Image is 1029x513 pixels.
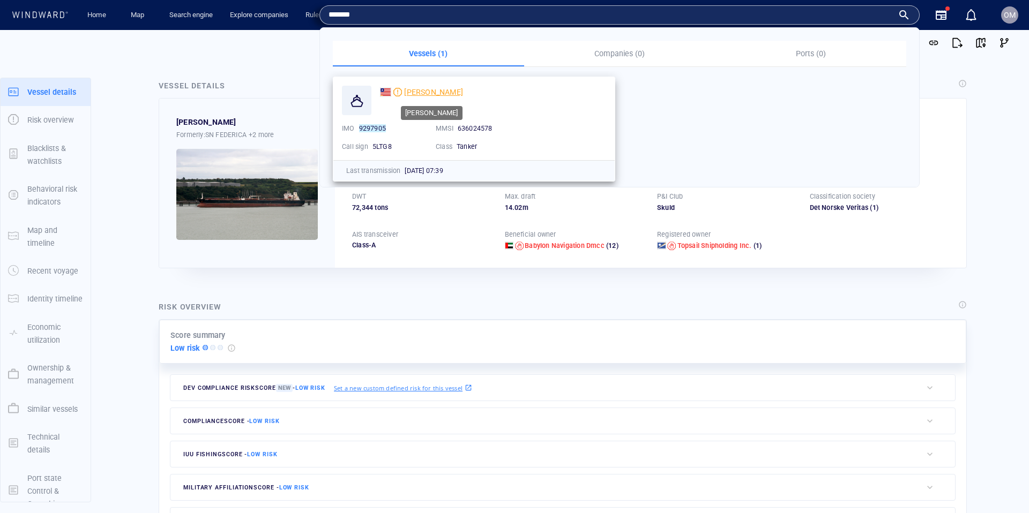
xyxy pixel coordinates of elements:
[868,203,949,213] span: (1)
[149,270,248,289] button: 7 days[DATE]-[DATE]
[1,149,91,159] a: Blacklists & watchlists
[372,142,392,150] span: 5LTG8
[276,384,293,392] span: New
[301,6,345,25] a: Rule engine
[1004,11,1016,19] span: OM
[27,183,83,209] p: Behavioral risk indicators
[677,242,752,250] span: Topsail Shipholding Inc.
[122,6,156,25] button: Map
[295,384,325,391] span: Low risk
[352,230,398,239] p: AIS transceiver
[747,39,763,55] div: Toggle vessel historical path
[159,300,221,313] div: Risk overview
[27,86,76,99] p: Vessel details
[1,190,91,200] a: Behavioral risk indicators
[763,39,780,55] div: tooltips.createAOI
[1,175,91,216] button: Behavioral risk indicators
[176,116,236,129] div: [PERSON_NAME]
[1,313,91,354] button: Economic utilization
[247,451,277,458] span: Low risk
[359,124,386,132] mark: 9297905
[1,328,91,338] a: Economic utilization
[126,6,152,25] a: Map
[55,11,74,27] div: (6822)
[999,4,1020,26] button: OM
[1,485,91,495] a: Port state Control & Casualties
[1,293,91,304] a: Identity timeline
[514,203,522,212] span: 02
[810,203,869,213] div: Det Norske Veritas
[721,47,900,60] p: Ports (0)
[810,192,875,201] p: Classification society
[27,472,83,511] p: Port state Control & Casualties
[83,6,110,25] a: Home
[523,203,528,212] span: m
[512,203,514,212] span: .
[380,86,463,99] a: [PERSON_NAME]
[147,316,194,329] a: Mapbox logo
[1,354,91,395] button: Ownership & management
[1,86,91,96] a: Vessel details
[165,6,217,25] a: Search engine
[922,31,945,55] button: Get link
[1,134,91,176] button: Blacklists & watchlists
[1,437,91,448] a: Technical details
[279,484,309,491] span: Low risk
[27,431,83,457] p: Technical details
[945,31,969,55] button: Export report
[352,241,376,249] span: Class-A
[352,192,367,201] p: DWT
[183,384,325,392] span: Dev Compliance risk score -
[405,167,443,175] span: [DATE] 07:39
[404,88,463,96] span: [PERSON_NAME]
[531,47,709,60] p: Companies (0)
[1,216,91,258] button: Map and timeline
[334,383,463,393] p: Set a new custom defined risk for this vessel
[1,369,91,379] a: Ownership & management
[176,149,318,240] img: 5905c34f9396684c69f674ea_0
[27,114,74,126] p: Risk overview
[27,292,83,305] p: Identity timeline
[1,395,91,423] button: Similar vessels
[249,418,279,425] span: Low risk
[965,9,978,21] div: Notification center
[79,6,114,25] button: Home
[334,382,472,394] a: Set a new custom defined risk for this vessel
[1,403,91,413] a: Similar vessels
[525,241,618,251] a: Babylon Navigation Dmcc (12)
[458,124,493,132] span: 636024578
[183,451,278,458] span: IUU Fishing score -
[118,11,126,27] div: Compliance Activities
[346,166,400,176] p: Last transmission
[342,142,368,152] p: Call sign
[1,257,91,285] button: Recent voyage
[342,124,355,133] p: IMO
[158,275,178,283] span: 7 days
[27,321,83,347] p: Economic utilization
[180,271,226,288] div: [DATE] - [DATE]
[1,285,91,313] button: Identity timeline
[183,418,280,425] span: compliance score -
[436,142,452,152] p: Class
[1,78,91,106] button: Vessel details
[677,241,762,251] a: Topsail Shipholding Inc. (1)
[27,403,78,416] p: Similar vessels
[993,31,1016,55] button: Visual Link Analysis
[1,115,91,125] a: Risk overview
[1,423,91,464] button: Technical details
[780,39,796,55] div: Toggle map information layers
[525,242,605,250] span: Babylon Navigation Dmcc
[226,6,293,25] a: Explore companies
[810,203,950,213] div: Det Norske Veritas
[1,266,91,276] a: Recent voyage
[27,265,78,277] p: Recent voyage
[27,142,83,168] p: Blacklists & watchlists
[27,361,83,388] p: Ownership & management
[183,484,309,491] span: military affiliation score -
[505,192,536,201] p: Max. draft
[176,129,318,140] div: Formerly: SN FEDERICA
[170,329,226,342] p: Score summary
